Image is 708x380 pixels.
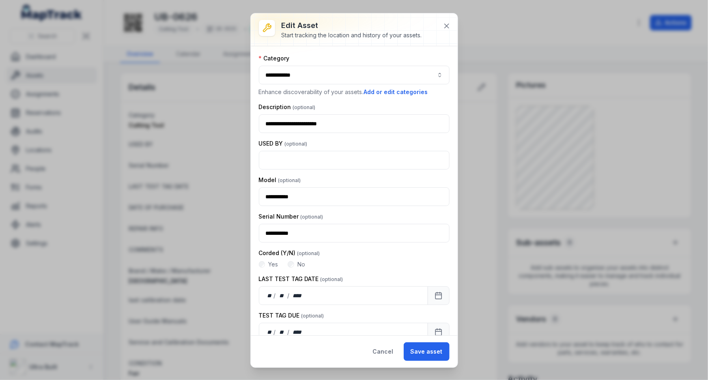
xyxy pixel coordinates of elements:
div: / [287,328,290,336]
h3: Edit asset [282,20,422,31]
label: Corded (Y/N) [259,249,320,257]
div: / [287,292,290,300]
div: month, [276,292,287,300]
div: / [273,292,276,300]
label: Model [259,176,301,184]
div: month, [276,328,287,336]
label: No [297,260,305,268]
div: / [273,328,276,336]
button: Save asset [404,342,450,361]
div: year, [290,292,305,300]
label: Yes [268,260,278,268]
label: Serial Number [259,213,323,221]
div: Start tracking the location and history of your assets. [282,31,422,39]
div: day, [266,328,274,336]
p: Enhance discoverability of your assets. [259,88,450,97]
div: year, [290,328,305,336]
label: USED BY [259,140,308,148]
label: Description [259,103,316,111]
button: Calendar [428,286,450,305]
label: TEST TAG DUE [259,311,324,320]
label: Category [259,54,290,62]
label: LAST TEST TAG DATE [259,275,343,283]
div: day, [266,292,274,300]
button: Add or edit categories [364,88,428,97]
button: Cancel [366,342,400,361]
button: Calendar [428,323,450,341]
